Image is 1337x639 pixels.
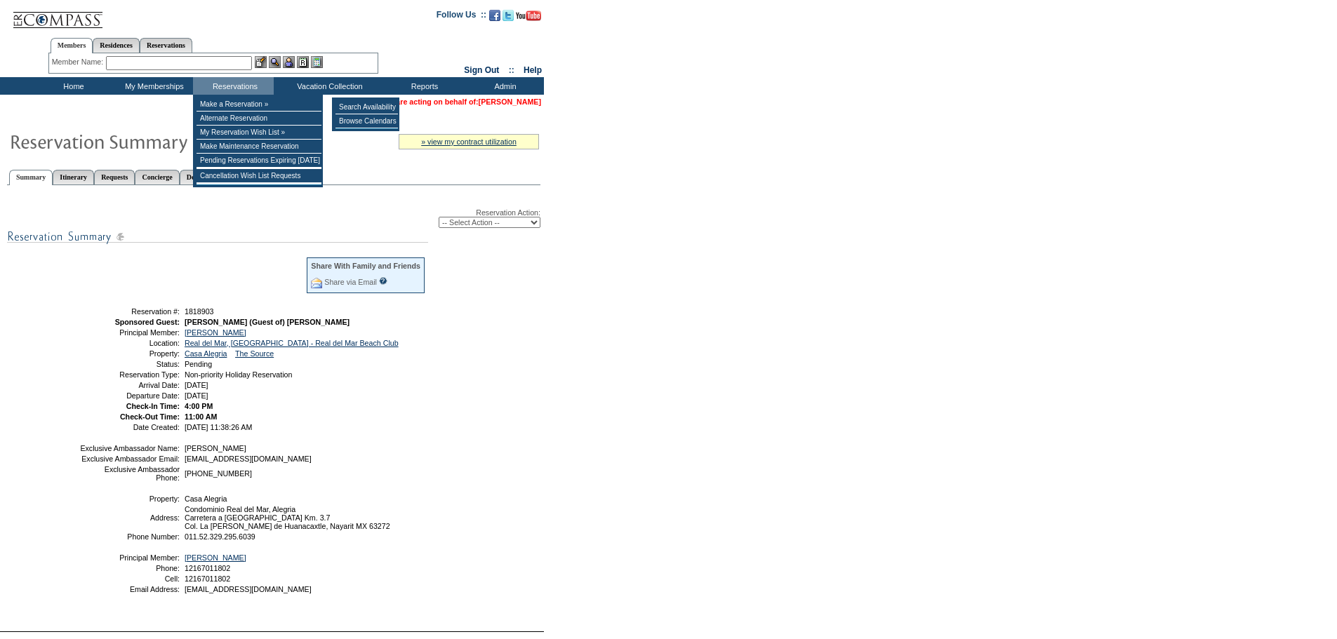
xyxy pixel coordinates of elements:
td: Property: [79,349,180,358]
strong: Check-In Time: [126,402,180,410]
a: Share via Email [324,278,377,286]
a: Help [524,65,542,75]
td: Principal Member: [79,328,180,337]
td: Phone: [79,564,180,572]
td: Cancellation Wish List Requests [197,169,321,183]
td: Phone Number: [79,532,180,541]
td: Follow Us :: [437,8,486,25]
a: Real del Mar, [GEOGRAPHIC_DATA] - Real del Mar Beach Club [185,339,399,347]
img: View [269,56,281,68]
a: Members [51,38,93,53]
td: Pending Reservations Expiring [DATE] [197,154,321,168]
a: [PERSON_NAME] [185,328,246,337]
td: Exclusive Ambassador Email: [79,455,180,463]
span: Condominio Real del Mar, Alegria Carretera a [GEOGRAPHIC_DATA] Km. 3.7 Col. La [PERSON_NAME] de H... [185,505,390,530]
img: Reservations [297,56,309,68]
a: [PERSON_NAME] [185,553,246,562]
span: Pending [185,360,212,368]
td: Principal Member: [79,553,180,562]
span: 11:00 AM [185,412,217,421]
img: subTtlResSummary.gif [7,228,428,245]
a: Become our fan on Facebook [489,14,500,22]
td: Address: [79,505,180,530]
td: Arrival Date: [79,381,180,389]
td: Reports [383,77,463,95]
div: Member Name: [52,56,106,68]
div: Reservation Action: [7,208,540,228]
td: My Reservation Wish List » [197,126,321,140]
a: Concierge [135,170,179,184]
a: Casa Alegria [185,349,227,358]
td: Home [32,77,112,95]
a: Detail [180,170,212,184]
td: Date Created: [79,423,180,431]
input: What is this? [379,277,387,285]
span: Casa Alegria [185,495,227,503]
a: » view my contract utilization [421,137,517,146]
img: Subscribe to our YouTube Channel [516,11,541,21]
td: Cell: [79,574,180,583]
a: Summary [9,170,53,185]
td: Admin [463,77,544,95]
td: Exclusive Ambassador Phone: [79,465,180,482]
td: My Memberships [112,77,193,95]
span: 011.52.329.295.6039 [185,532,255,541]
span: :: [509,65,514,75]
span: [DATE] [185,381,208,389]
td: Reservation Type: [79,370,180,379]
a: Follow us on Twitter [503,14,514,22]
span: 4:00 PM [185,402,213,410]
span: [DATE] 11:38:26 AM [185,423,252,431]
a: Subscribe to our YouTube Channel [516,14,541,22]
a: The Source [235,349,274,358]
td: Alternate Reservation [197,112,321,126]
span: 12167011802 [185,564,230,572]
a: [PERSON_NAME] [479,97,541,106]
img: Reservaton Summary [9,127,290,155]
span: [PERSON_NAME] (Guest of) [PERSON_NAME] [185,318,350,326]
span: Non-priority Holiday Reservation [185,370,292,379]
img: Impersonate [283,56,295,68]
img: b_calculator.gif [311,56,323,68]
span: [EMAIL_ADDRESS][DOMAIN_NAME] [185,585,312,593]
td: Property: [79,495,180,503]
a: Sign Out [464,65,499,75]
td: Browse Calendars [335,114,398,128]
img: b_edit.gif [255,56,267,68]
td: Make Maintenance Reservation [197,140,321,154]
img: Follow us on Twitter [503,10,514,21]
span: [DATE] [185,391,208,400]
div: Share With Family and Friends [311,262,420,270]
td: Make a Reservation » [197,97,321,112]
td: Email Address: [79,585,180,593]
span: [EMAIL_ADDRESS][DOMAIN_NAME] [185,455,312,463]
img: Become our fan on Facebook [489,10,500,21]
span: You are acting on behalf of: [380,97,541,106]
td: Search Availability [335,100,398,114]
td: Location: [79,339,180,347]
td: Vacation Collection [274,77,383,95]
a: Residences [93,38,140,53]
td: Departure Date: [79,391,180,400]
td: Reservation #: [79,307,180,316]
strong: Sponsored Guest: [115,318,180,326]
strong: Check-Out Time: [120,412,180,421]
span: 1818903 [185,307,214,316]
td: Status: [79,360,180,368]
span: [PERSON_NAME] [185,444,246,452]
a: Itinerary [53,170,94,184]
span: 12167011802 [185,574,230,583]
td: Reservations [193,77,274,95]
td: Exclusive Ambassador Name: [79,444,180,452]
a: Requests [94,170,135,184]
span: [PHONE_NUMBER] [185,469,252,478]
a: Reservations [140,38,192,53]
